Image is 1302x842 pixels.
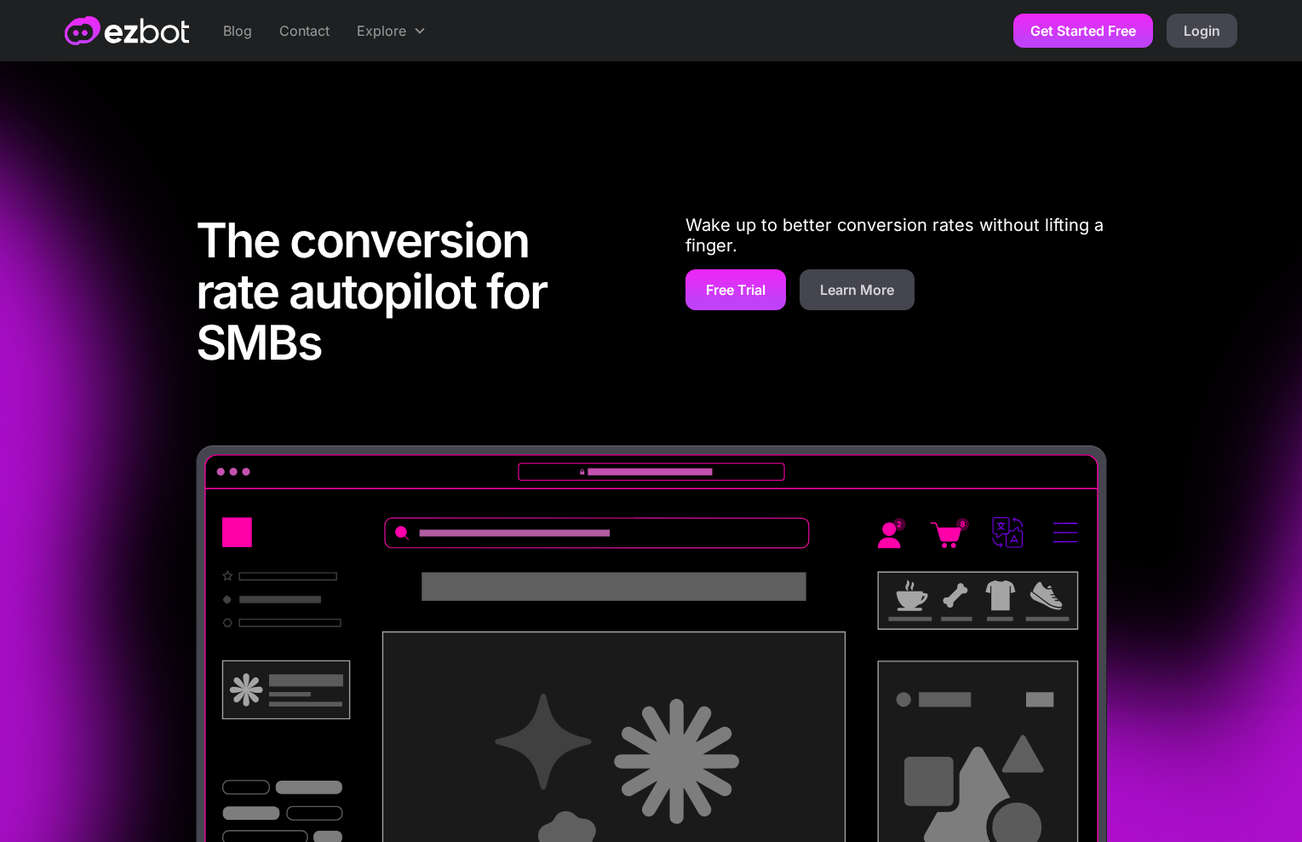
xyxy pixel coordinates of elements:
[196,215,617,377] h1: The conversion rate autopilot for SMBs
[800,269,915,310] a: Learn More
[1167,14,1237,48] a: Login
[357,20,406,41] div: Explore
[65,16,189,45] a: home
[1013,14,1153,48] a: Get Started Free
[685,269,786,310] a: Free Trial
[685,215,1107,256] p: Wake up to better conversion rates without lifting a finger.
